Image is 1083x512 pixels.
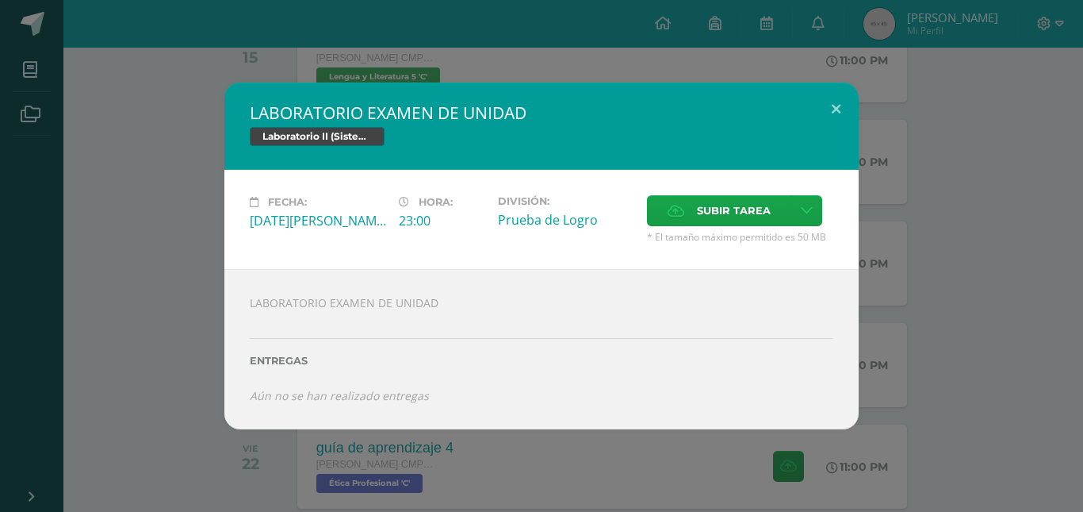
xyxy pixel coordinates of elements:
i: Aún no se han realizado entregas [250,388,429,403]
span: * El tamaño máximo permitido es 50 MB [647,230,833,244]
div: LABORATORIO EXAMEN DE UNIDAD [224,269,859,429]
label: División: [498,195,634,207]
div: 23:00 [399,212,485,229]
div: [DATE][PERSON_NAME] [250,212,386,229]
span: Fecha: [268,196,307,208]
h2: LABORATORIO EXAMEN DE UNIDAD [250,102,833,124]
div: Prueba de Logro [498,211,634,229]
span: Subir tarea [697,196,771,225]
label: Entregas [250,355,833,367]
button: Close (Esc) [813,83,859,137]
span: Hora: [419,196,453,208]
span: Laboratorio II (Sistema Operativo Macintoch) [250,127,385,146]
